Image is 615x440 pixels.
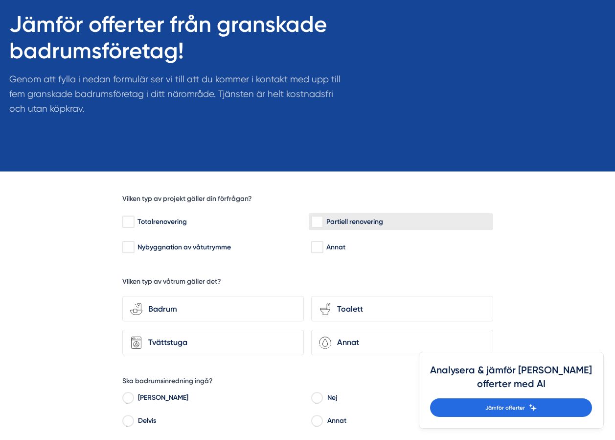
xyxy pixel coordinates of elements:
p: Genom att fylla i nedan formulär ser vi till att du kommer i kontakt med upp till fem granskade b... [9,72,351,121]
input: Annat [311,243,322,252]
h4: Analysera & jämför [PERSON_NAME] offerter med AI [430,364,592,398]
h1: Jämför offerter från granskade badrumsföretag! [9,11,351,73]
label: [PERSON_NAME] [133,392,304,407]
input: Ja [122,395,134,404]
input: Nybyggnation av våtutrymme [122,243,134,252]
input: Nej [311,395,322,404]
input: Totalrenovering [122,217,134,227]
h5: Vilken typ av våtrum gäller det? [122,277,221,289]
h5: Ska badrumsinredning ingå? [122,376,213,389]
label: Nej [322,392,493,407]
h5: Vilken typ av projekt gäller din förfrågan? [122,194,252,206]
input: Partiell renovering [311,217,322,227]
span: Jämför offerter [485,403,525,412]
input: Delvis [122,418,134,427]
label: Annat [322,415,493,429]
input: Annat [311,418,322,427]
a: Jämför offerter [430,398,592,417]
label: Delvis [133,415,304,429]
